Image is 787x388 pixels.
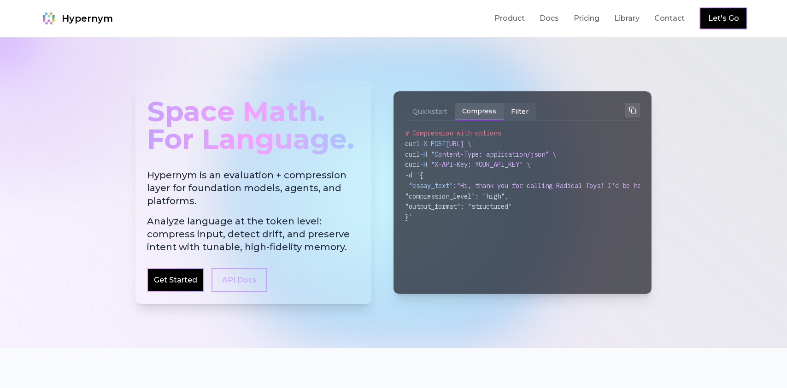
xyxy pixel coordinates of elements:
[574,13,599,24] a: Pricing
[405,171,423,179] span: -d '{
[420,160,435,169] span: -H "
[147,169,360,253] h2: Hypernym is an evaluation + compression layer for foundation models, agents, and platforms.
[147,93,360,158] div: Space Math. For Language.
[453,182,457,190] span: :
[654,13,685,24] a: Contact
[420,140,446,148] span: -X POST
[40,9,58,28] img: Hypernym Logo
[455,103,504,120] button: Compress
[405,150,420,159] span: curl
[420,150,435,159] span: -H "
[708,13,739,24] a: Let's Go
[405,192,508,200] span: "compression_level": "high",
[614,13,640,24] a: Library
[540,13,559,24] a: Docs
[405,213,412,221] span: }'
[147,215,360,253] span: Analyze language at the token level: compress input, detect drift, and preserve intent with tunab...
[494,13,525,24] a: Product
[435,150,556,159] span: Content-Type: application/json" \
[154,275,197,286] a: Get Started
[405,202,512,211] span: "output_format": "structured"
[435,160,530,169] span: X-API-Key: YOUR_API_KEY" \
[405,160,420,169] span: curl
[405,140,420,148] span: curl
[409,182,453,190] span: "essay_text"
[446,140,471,148] span: [URL] \
[62,12,113,25] span: Hypernym
[504,103,536,120] button: Filter
[405,103,455,120] button: Quickstart
[625,103,640,118] button: Copy to clipboard
[211,268,267,292] a: API Docs
[405,129,501,137] span: # Compression with options
[40,9,113,28] a: Hypernym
